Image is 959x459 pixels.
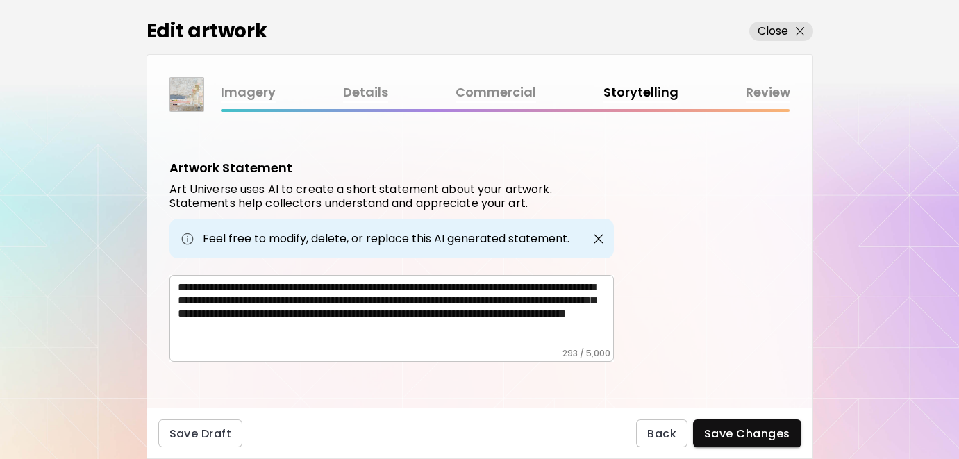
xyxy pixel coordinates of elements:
[343,83,388,103] a: Details
[704,426,790,441] span: Save Changes
[169,183,614,210] h6: Art Universe uses AI to create a short statement about your artwork. Statements help collectors u...
[636,419,687,447] button: Back
[158,419,243,447] button: Save Draft
[456,83,536,103] a: Commercial
[169,426,232,441] span: Save Draft
[562,348,611,359] h6: 293 / 5,000
[589,229,608,249] button: close-button
[169,219,614,258] div: Feel free to modify, delete, or replace this AI generated statement.
[647,426,676,441] span: Back
[170,78,203,111] img: thumbnail
[592,232,606,246] img: close-button
[181,232,194,246] img: info
[746,83,790,103] a: Review
[693,419,801,447] button: Save Changes
[169,159,292,177] h5: Artwork Statement
[221,83,276,103] a: Imagery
